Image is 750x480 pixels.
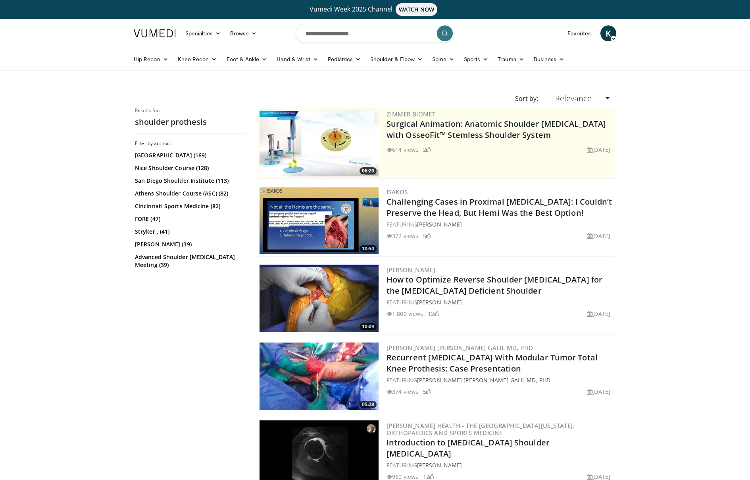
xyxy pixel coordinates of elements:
[396,3,438,16] span: WATCH NOW
[423,232,431,240] li: 5
[387,232,418,240] li: 372 views
[260,343,379,410] a: 05:28
[135,151,244,159] a: [GEOGRAPHIC_DATA] (169)
[509,90,544,107] div: Sort by:
[135,3,615,16] a: Vumedi Week 2025 ChannelWATCH NOW
[135,164,244,172] a: Nice Shoulder Course (128)
[387,387,418,396] li: 374 views
[387,298,613,306] div: FEATURING
[417,376,550,384] a: [PERSON_NAME] [PERSON_NAME] Galil MD, PhD
[417,461,462,469] a: [PERSON_NAME]
[587,145,610,154] li: [DATE]
[260,109,379,176] a: 06:20
[387,145,418,154] li: 614 views
[387,344,533,352] a: [PERSON_NAME] [PERSON_NAME] Galil MD, PhD
[260,265,379,332] img: d84aa8c7-537e-4bdf-acf1-23c7ca74a4c4.300x170_q85_crop-smart_upscale.jpg
[360,401,377,408] span: 05:28
[387,422,575,437] a: [PERSON_NAME] Health - The [GEOGRAPHIC_DATA][US_STATE]: Orthopaedics and Sports Medicine
[260,109,379,176] img: 84e7f812-2061-4fff-86f6-cdff29f66ef4.300x170_q85_crop-smart_upscale.jpg
[181,25,225,41] a: Specialties
[423,145,431,154] li: 2
[387,437,550,459] a: Introduction to [MEDICAL_DATA] Shoulder [MEDICAL_DATA]
[428,310,439,318] li: 12
[387,274,602,296] a: How to Optimize Reverse Shoulder [MEDICAL_DATA] for the [MEDICAL_DATA] Deficient Shoulder
[529,51,569,67] a: Business
[135,215,244,223] a: FORE (47)
[459,51,493,67] a: Sports
[260,187,379,254] a: 10:50
[135,228,244,236] a: Stryker . (41)
[225,25,262,41] a: Browse
[222,51,272,67] a: Foot & Ankle
[387,110,435,118] a: Zimmer Biomet
[387,461,613,469] div: FEATURING
[272,51,323,67] a: Hand & Wrist
[387,352,598,374] a: Recurrent [MEDICAL_DATA] With Modular Tumor Total Knee Prothesis: Case Presentation
[427,51,459,67] a: Spine
[417,298,462,306] a: [PERSON_NAME]
[563,25,596,41] a: Favorites
[323,51,365,67] a: Pediatrics
[135,107,246,114] p: Results for:
[260,343,379,410] img: 03e5a347-0582-483f-844b-4b9d7e9585fe.300x170_q85_crop-smart_upscale.jpg
[587,232,610,240] li: [DATE]
[423,387,431,396] li: 5
[135,190,244,197] a: Athens Shoulder Course (ASC) (82)
[360,167,377,174] span: 06:20
[387,376,613,384] div: FEATURING
[135,140,246,147] h3: Filter by author:
[600,25,616,41] a: K
[360,245,377,252] span: 10:50
[493,51,529,67] a: Trauma
[387,196,612,218] a: Challenging Cases in Proximal [MEDICAL_DATA]: I Couldn’t Preserve the Head, But Hemi Was the Best...
[587,310,610,318] li: [DATE]
[260,187,379,254] img: 761b06f4-31d6-423e-b7cf-338b07f36173.300x170_q85_crop-smart_upscale.jpg
[387,220,613,228] div: FEATURING
[387,310,423,318] li: 1,800 views
[365,51,427,67] a: Shoulder & Elbow
[134,29,176,37] img: VuMedi Logo
[417,221,462,228] a: [PERSON_NAME]
[260,265,379,332] a: 10:09
[296,24,454,43] input: Search topics, interventions
[387,188,408,196] a: ISAKOS
[135,202,244,210] a: Cincinnati Sports Medicine (82)
[135,240,244,248] a: [PERSON_NAME] (39)
[135,117,246,127] h2: shoulder prothesis
[135,253,244,269] a: Advanced Shoulder [MEDICAL_DATA] Meeting (39)
[555,93,592,104] span: Relevance
[387,118,606,140] a: Surgical Animation: Anatomic Shoulder [MEDICAL_DATA] with OsseoFit™ Stemless Shoulder System
[387,266,435,274] a: [PERSON_NAME]
[173,51,222,67] a: Knee Recon
[129,51,173,67] a: Hip Recon
[550,90,615,107] a: Relevance
[360,323,377,330] span: 10:09
[587,387,610,396] li: [DATE]
[135,177,244,185] a: San Diego Shoulder Institute (113)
